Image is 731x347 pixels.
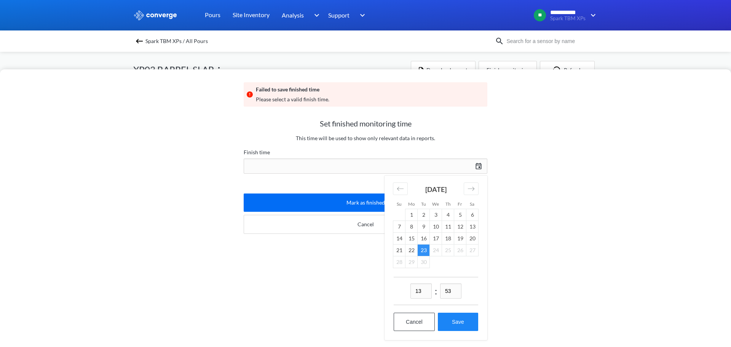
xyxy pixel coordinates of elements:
td: Saturday, September 20, 2025 [466,233,479,245]
td: Friday, September 5, 2025 [454,209,466,221]
td: Wednesday, September 3, 2025 [430,209,442,221]
small: Fr [458,201,462,206]
td: Not available. Friday, September 26, 2025 [454,245,466,256]
td: Tuesday, September 16, 2025 [418,233,430,245]
span: Spark TBM XPs / All Pours [145,36,208,46]
img: downArrow.svg [355,11,367,20]
strong: [DATE] [425,185,447,193]
td: Not available. Thursday, September 25, 2025 [442,245,454,256]
small: We [432,201,439,206]
img: icon-search.svg [495,37,504,46]
td: Wednesday, September 10, 2025 [430,221,442,233]
td: Thursday, September 4, 2025 [442,209,454,221]
small: Mo [408,201,415,206]
img: downArrow.svg [309,11,321,20]
td: Wednesday, September 17, 2025 [430,233,442,245]
span: Support [328,10,350,20]
img: downArrow.svg [586,11,598,20]
span: : [435,284,437,298]
td: Monday, September 1, 2025 [405,209,418,221]
td: Tuesday, September 9, 2025 [418,221,430,233]
td: Saturday, September 6, 2025 [466,209,479,221]
td: Not available. Sunday, September 28, 2025 [393,256,405,268]
td: Thursday, September 18, 2025 [442,233,454,245]
td: Sunday, September 21, 2025 [393,245,405,256]
div: Move backward to switch to the previous month. [393,182,408,195]
button: Save [438,313,478,331]
span: Analysis [282,10,304,20]
td: Friday, September 12, 2025 [454,221,466,233]
td: Not available. Wednesday, September 24, 2025 [430,245,442,256]
h2: Set finished monitoring time [244,119,487,128]
button: Cancel [394,313,435,331]
td: Saturday, September 13, 2025 [466,221,479,233]
small: Su [397,201,401,206]
div: Move forward to switch to the next month. [464,182,479,195]
small: Sa [470,201,474,206]
input: mm [440,283,461,299]
div: Calendar [385,176,487,340]
div: Please select a valid finish time. [256,95,329,104]
td: Friday, September 19, 2025 [454,233,466,245]
td: Monday, September 22, 2025 [405,245,418,256]
td: Thursday, September 11, 2025 [442,221,454,233]
p: This time will be used to show only relevant data in reports. [244,134,487,142]
img: logo_ewhite.svg [133,10,177,20]
td: Sunday, September 7, 2025 [393,221,405,233]
label: Finish time [244,148,487,157]
small: Tu [421,201,426,206]
button: Cancel [244,215,487,234]
td: Monday, September 15, 2025 [405,233,418,245]
button: Mark as finished [244,193,487,212]
td: Monday, September 8, 2025 [405,221,418,233]
input: Search for a sensor by name [504,37,596,45]
div: Failed to save finished time [256,85,329,94]
small: Th [445,201,450,206]
input: hh [410,283,432,299]
td: Not available. Monday, September 29, 2025 [405,256,418,268]
td: Selected. Tuesday, September 23, 2025 [418,245,430,256]
td: Not available. Saturday, September 27, 2025 [466,245,479,256]
td: Tuesday, September 2, 2025 [418,209,430,221]
td: Not available. Tuesday, September 30, 2025 [418,256,430,268]
img: backspace.svg [135,37,144,46]
span: Spark TBM XPs [550,16,586,21]
td: Sunday, September 14, 2025 [393,233,405,245]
